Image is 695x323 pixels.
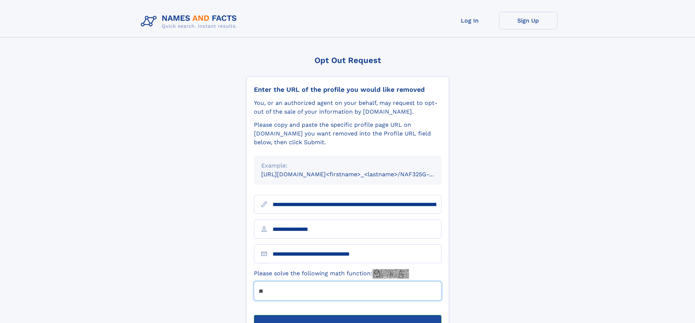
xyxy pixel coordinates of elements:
[499,12,557,29] a: Sign Up
[254,99,441,116] div: You, or an authorized agent on your behalf, may request to opt-out of the sale of your informatio...
[254,121,441,147] div: Please copy and paste the specific profile page URL on [DOMAIN_NAME] you want removed into the Pr...
[254,86,441,94] div: Enter the URL of the profile you would like removed
[138,12,243,31] img: Logo Names and Facts
[254,269,409,279] label: Please solve the following math function:
[246,56,449,65] div: Opt Out Request
[441,12,499,29] a: Log In
[261,161,434,170] div: Example:
[261,171,455,178] small: [URL][DOMAIN_NAME]<firstname>_<lastname>/NAF325G-xxxxxxxx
